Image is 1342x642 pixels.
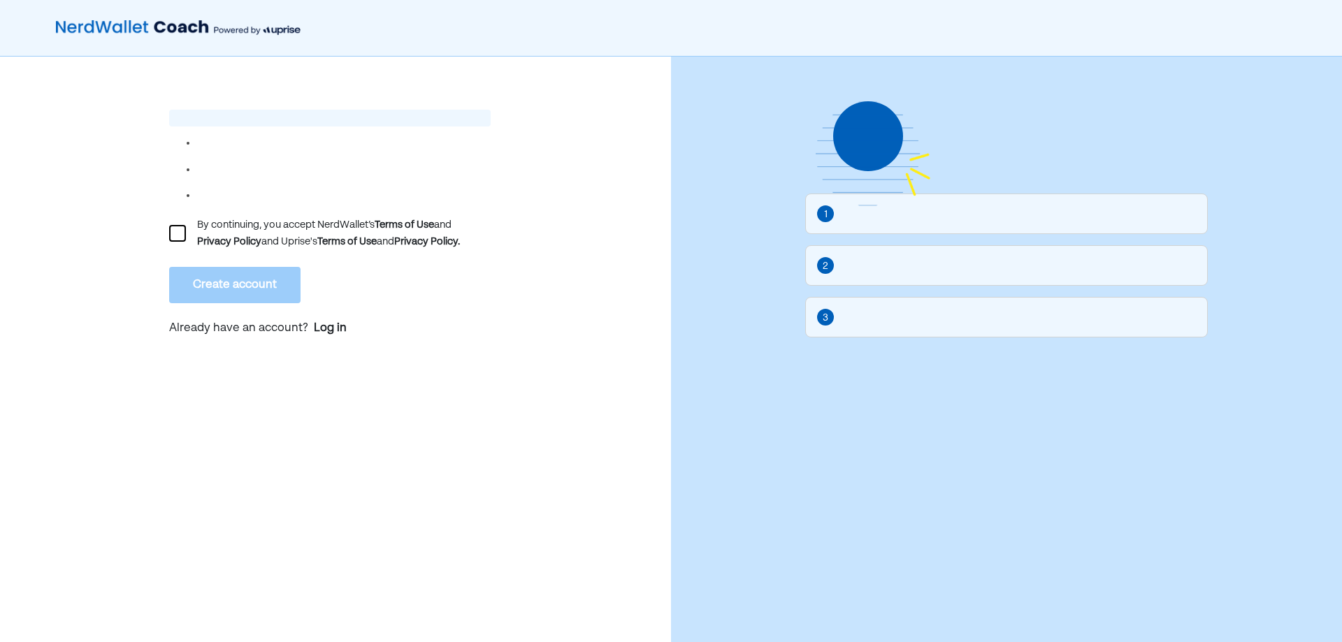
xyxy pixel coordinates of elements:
[375,217,434,233] div: Terms of Use
[824,207,828,222] div: 1
[394,233,460,250] div: Privacy Policy.
[197,233,261,250] div: Privacy Policy
[823,310,828,326] div: 3
[823,258,828,274] div: 2
[169,320,491,338] p: Already have an account?
[317,233,377,250] div: Terms of Use
[197,217,491,250] div: By continuing, you accept NerdWallet’s and and Uprise's and
[169,267,301,303] button: Create account
[314,320,347,337] a: Log in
